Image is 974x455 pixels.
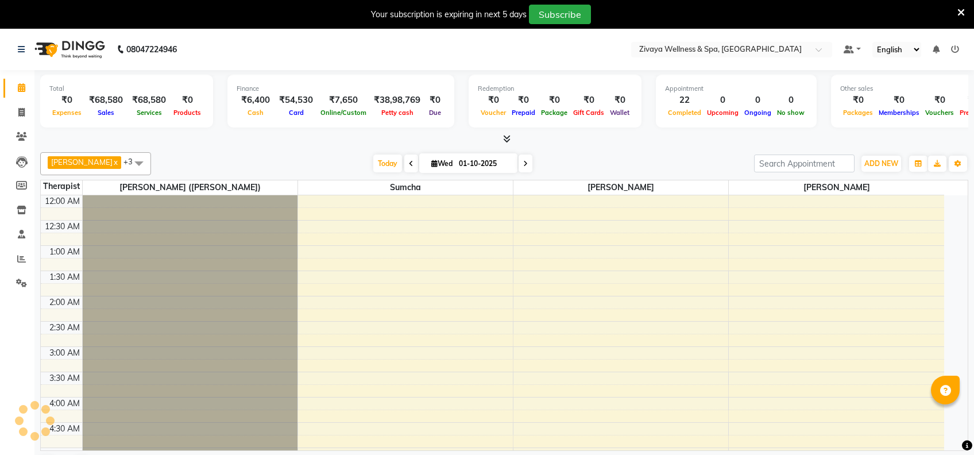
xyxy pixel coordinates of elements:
[538,109,570,117] span: Package
[665,84,807,94] div: Appointment
[83,180,297,195] span: [PERSON_NAME] ([PERSON_NAME])
[49,84,204,94] div: Total
[171,94,204,107] div: ₹0
[704,109,741,117] span: Upcoming
[840,94,876,107] div: ₹0
[113,157,118,167] a: x
[864,159,898,168] span: ADD NEW
[47,372,82,384] div: 3:30 AM
[455,155,513,172] input: 2025-10-01
[237,84,445,94] div: Finance
[741,109,774,117] span: Ongoing
[607,94,632,107] div: ₹0
[42,221,82,233] div: 12:30 AM
[426,109,444,117] span: Due
[774,109,807,117] span: No show
[428,159,455,168] span: Wed
[478,94,509,107] div: ₹0
[529,5,591,24] button: Subscribe
[318,94,369,107] div: ₹7,650
[741,94,774,107] div: 0
[47,271,82,283] div: 1:30 AM
[47,246,82,258] div: 1:00 AM
[369,94,425,107] div: ₹38,98,769
[729,180,944,195] span: [PERSON_NAME]
[298,180,513,195] span: Sumcha
[41,180,82,192] div: Therapist
[171,109,204,117] span: Products
[126,33,177,65] b: 08047224946
[123,157,141,166] span: +3
[425,94,445,107] div: ₹0
[318,109,369,117] span: Online/Custom
[237,94,275,107] div: ₹6,400
[47,296,82,309] div: 2:00 AM
[47,423,82,435] div: 4:30 AM
[876,94,922,107] div: ₹0
[49,109,84,117] span: Expenses
[922,109,957,117] span: Vouchers
[134,109,165,117] span: Services
[538,94,570,107] div: ₹0
[286,109,307,117] span: Card
[607,109,632,117] span: Wallet
[84,94,127,107] div: ₹68,580
[42,195,82,207] div: 12:00 AM
[47,398,82,410] div: 4:00 AM
[95,109,117,117] span: Sales
[47,347,82,359] div: 3:00 AM
[754,155,855,172] input: Search Appointment
[127,94,171,107] div: ₹68,580
[570,109,607,117] span: Gift Cards
[478,109,509,117] span: Voucher
[665,109,704,117] span: Completed
[275,94,318,107] div: ₹54,530
[861,156,901,172] button: ADD NEW
[774,94,807,107] div: 0
[509,109,538,117] span: Prepaid
[513,180,728,195] span: [PERSON_NAME]
[51,157,113,167] span: [PERSON_NAME]
[29,33,108,65] img: logo
[371,9,527,21] div: Your subscription is expiring in next 5 days
[47,322,82,334] div: 2:30 AM
[570,94,607,107] div: ₹0
[49,94,84,107] div: ₹0
[245,109,266,117] span: Cash
[378,109,416,117] span: Petty cash
[704,94,741,107] div: 0
[478,84,632,94] div: Redemption
[922,94,957,107] div: ₹0
[509,94,538,107] div: ₹0
[876,109,922,117] span: Memberships
[373,155,402,172] span: Today
[840,109,876,117] span: Packages
[665,94,704,107] div: 22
